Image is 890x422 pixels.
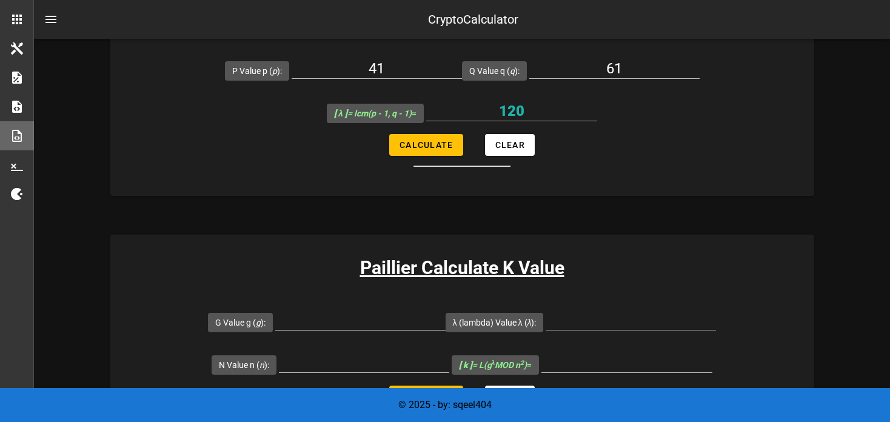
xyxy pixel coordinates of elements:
i: g [256,318,261,327]
b: [ k ] [459,360,472,370]
label: Q Value q ( ): [469,65,520,77]
i: λ [527,318,532,327]
button: Calculate [389,386,463,407]
button: Clear [485,386,535,407]
h3: Paillier Calculate K Value [110,254,814,281]
div: CryptoCalculator [428,10,518,28]
i: q [510,66,515,76]
label: λ (lambda) Value λ ( ): [453,316,537,329]
span: Clear [495,140,525,150]
label: P Value p ( ): [232,65,282,77]
button: Clear [485,134,535,156]
button: Calculate [389,134,463,156]
label: N Value n ( ): [219,359,269,371]
b: [ λ ] [334,109,347,118]
i: = L(g MOD n ) [459,360,527,370]
i: n [259,360,264,370]
span: = [334,109,417,118]
span: Calculate [399,140,453,150]
span: = [459,360,532,370]
i: = lcm(p - 1, q - 1) [334,109,412,118]
sup: λ [492,359,495,367]
span: © 2025 - by: sqeel404 [398,399,492,410]
sup: 2 [520,359,524,367]
i: p [272,66,277,76]
label: G Value g ( ): [215,316,266,329]
button: nav-menu-toggle [36,5,65,34]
